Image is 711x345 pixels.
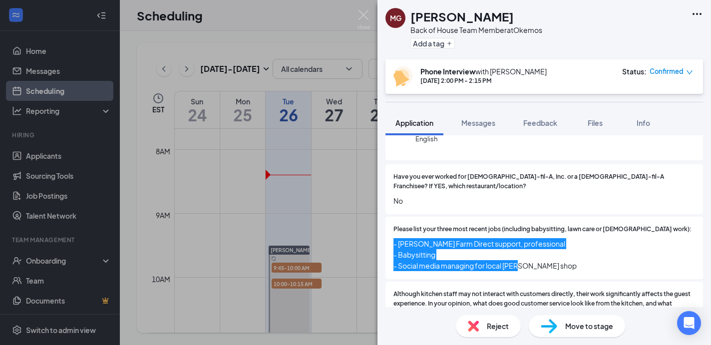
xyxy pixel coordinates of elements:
[650,66,684,76] span: Confirmed
[420,67,475,76] b: Phone Interview
[487,321,509,332] span: Reject
[461,118,495,127] span: Messages
[410,8,514,25] h1: [PERSON_NAME]
[393,225,692,234] span: Please list your three most recent jobs (including babysitting, lawn care or [DEMOGRAPHIC_DATA] w...
[622,66,647,76] div: Status :
[691,8,703,20] svg: Ellipses
[410,38,455,48] button: PlusAdd a tag
[390,13,401,23] div: MG
[637,118,650,127] span: Info
[393,238,695,271] span: - [PERSON_NAME] Farm Direct support, professional - Babysitting - Social media managing for local...
[393,290,695,327] span: Although kitchen staff may not interact with customers directly, their work significantly affects...
[588,118,603,127] span: Files
[565,321,613,332] span: Move to stage
[410,25,542,35] div: Back of House Team Member at Okemos
[677,311,701,335] div: Open Intercom Messenger
[395,118,433,127] span: Application
[415,134,477,144] span: English
[420,66,547,76] div: with [PERSON_NAME]
[420,76,547,85] div: [DATE] 2:00 PM - 2:15 PM
[446,40,452,46] svg: Plus
[393,195,695,206] span: No
[686,69,693,76] span: down
[393,172,695,191] span: Have you ever worked for [DEMOGRAPHIC_DATA]-fil-A, Inc. or a [DEMOGRAPHIC_DATA]-fil-A Franchisee?...
[523,118,557,127] span: Feedback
